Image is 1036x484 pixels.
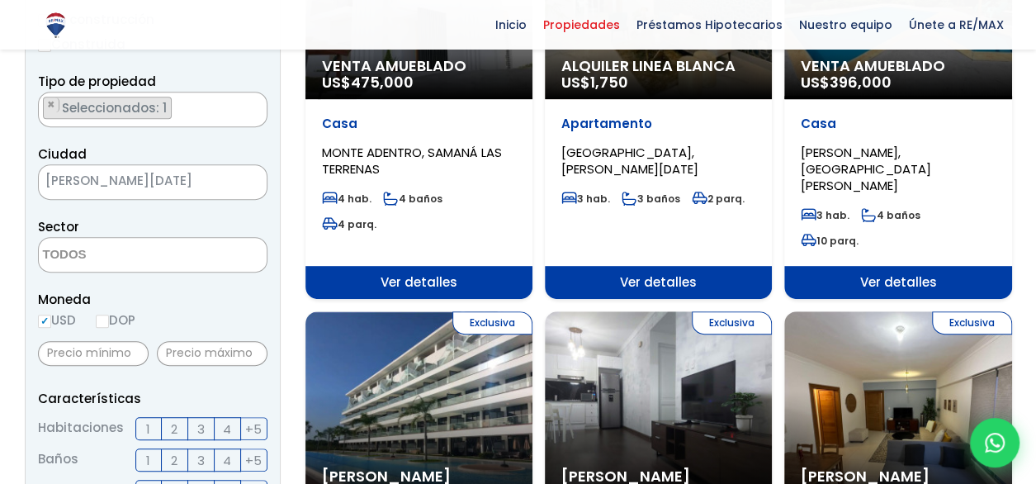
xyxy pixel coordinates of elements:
[223,450,231,471] span: 4
[487,12,535,37] span: Inicio
[801,234,859,248] span: 10 parq.
[561,72,628,93] span: US$
[383,192,442,206] span: 4 baños
[322,217,376,231] span: 4 parq.
[60,99,171,116] span: Seleccionados: 1
[146,419,150,439] span: 1
[146,450,150,471] span: 1
[590,72,628,93] span: 1,750
[561,144,698,178] span: [GEOGRAPHIC_DATA], [PERSON_NAME][DATE]
[38,388,267,409] p: Características
[38,417,124,440] span: Habitaciones
[38,73,156,90] span: Tipo de propiedad
[225,169,250,196] button: Remove all items
[197,419,205,439] span: 3
[41,11,70,40] img: Logo de REMAX
[801,208,849,222] span: 3 hab.
[245,419,262,439] span: +5
[561,116,755,132] p: Apartamento
[38,164,267,200] span: SANTO DOMINGO DE GUZMÁN
[628,12,791,37] span: Préstamos Hipotecarios
[801,72,892,93] span: US$
[322,116,516,132] p: Casa
[157,341,267,366] input: Precio máximo
[38,310,76,330] label: USD
[452,311,532,335] span: Exclusiva
[861,208,920,222] span: 4 baños
[351,72,414,93] span: 475,000
[39,93,48,128] textarea: Search
[242,175,250,190] span: ×
[801,58,995,74] span: Venta Amueblado
[561,58,755,74] span: Alquiler Linea Blanca
[561,192,610,206] span: 3 hab.
[801,144,931,194] span: [PERSON_NAME], [GEOGRAPHIC_DATA][PERSON_NAME]
[38,289,267,310] span: Moneda
[171,419,177,439] span: 2
[38,448,78,472] span: Baños
[322,72,414,93] span: US$
[791,12,901,37] span: Nuestro equipo
[692,192,745,206] span: 2 parq.
[43,97,172,119] li: APARTAMENTO
[901,12,1012,37] span: Únete a RE/MAX
[39,169,225,192] span: SANTO DOMINGO DE GUZMÁN
[248,97,258,113] button: Remove all items
[39,238,199,273] textarea: Search
[622,192,680,206] span: 3 baños
[784,266,1011,299] span: Ver detalles
[692,311,772,335] span: Exclusiva
[305,266,532,299] span: Ver detalles
[197,450,205,471] span: 3
[38,341,149,366] input: Precio mínimo
[47,97,55,112] span: ×
[223,419,231,439] span: 4
[830,72,892,93] span: 396,000
[171,450,177,471] span: 2
[322,192,371,206] span: 4 hab.
[535,12,628,37] span: Propiedades
[38,315,51,328] input: USD
[44,97,59,112] button: Remove item
[322,144,502,178] span: MONTE ADENTRO, SAMANÁ LAS TERRENAS
[38,218,79,235] span: Sector
[322,58,516,74] span: Venta Amueblado
[801,116,995,132] p: Casa
[932,311,1012,335] span: Exclusiva
[38,145,87,163] span: Ciudad
[96,310,135,330] label: DOP
[249,97,258,112] span: ×
[96,315,109,328] input: DOP
[245,450,262,471] span: +5
[545,266,772,299] span: Ver detalles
